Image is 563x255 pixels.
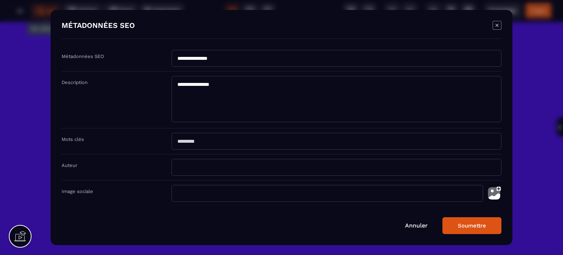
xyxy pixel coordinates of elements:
[487,185,501,202] img: photo-upload.002a6cb0.svg
[81,36,484,56] u: Si vous prenez votre démarche au sérieux et [PERSON_NAME] profiter de TOUT ce qui vous est offert
[62,136,84,142] label: Mots clés
[79,11,484,33] h1: PROCHAINE ÉTAPE 👇
[62,189,93,194] label: Image sociale
[62,54,104,59] label: Métadonnées SEO
[442,217,501,234] button: Soumettre
[405,222,428,229] a: Annuler
[62,80,88,85] label: Description
[62,163,77,168] label: Auteur
[62,21,135,31] h4: MÉTADONNÉES SEO
[79,33,484,70] text: dans cette formation, je vous invite à récupérer votre cahier d'exercices dans le groupe des Capt...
